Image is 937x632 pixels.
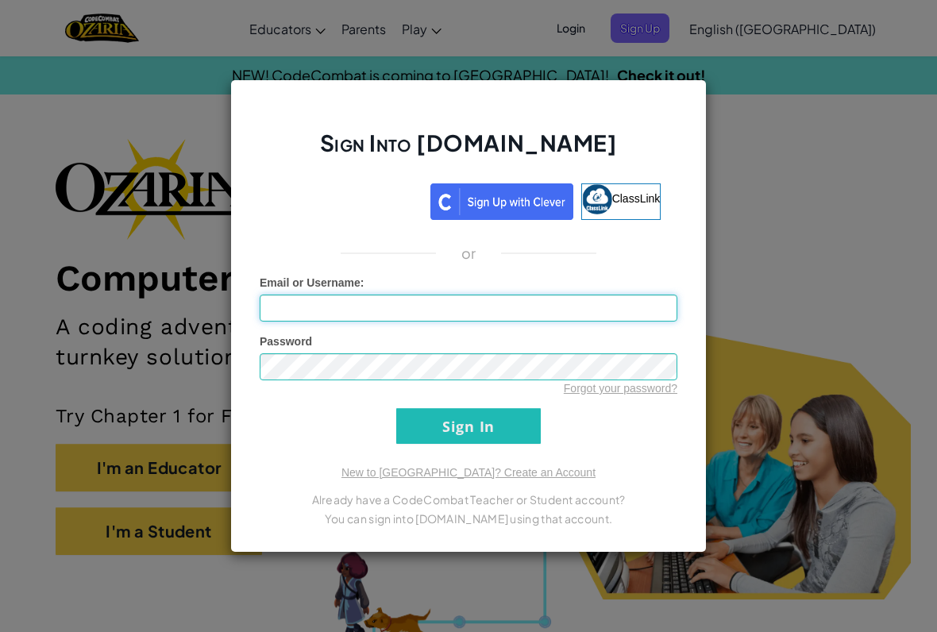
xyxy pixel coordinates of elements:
a: Sign in with Google. Opens in new tab [276,183,422,220]
input: Sign In [396,408,541,444]
div: Sign in with Google. Opens in new tab [276,182,422,217]
iframe: Sign in with Google Button [268,182,430,217]
p: Already have a CodeCombat Teacher or Student account? [260,490,677,509]
h2: Sign Into [DOMAIN_NAME] [260,128,677,174]
img: classlink-logo-small.png [582,184,612,214]
a: Forgot your password? [564,382,677,395]
a: New to [GEOGRAPHIC_DATA]? Create an Account [341,466,596,479]
label: : [260,275,364,291]
iframe: Sign in with Google Dialog [611,16,921,234]
span: Password [260,335,312,348]
p: You can sign into [DOMAIN_NAME] using that account. [260,509,677,528]
p: or [461,244,476,263]
span: Email or Username [260,276,361,289]
img: clever_sso_button@2x.png [430,183,573,220]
